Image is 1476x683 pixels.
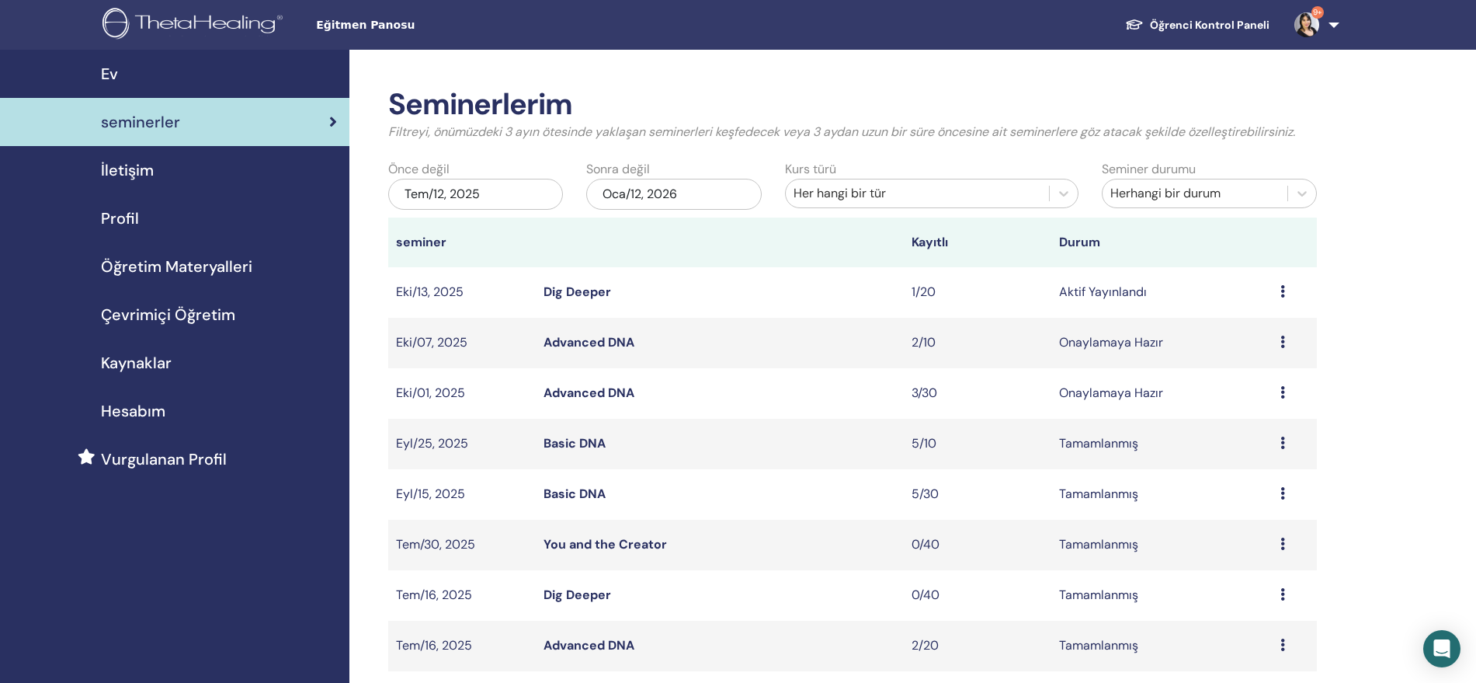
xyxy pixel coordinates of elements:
[101,399,165,423] span: Hesabım
[101,303,235,326] span: Çevrimiçi Öğretim
[544,587,611,603] a: Dig Deeper
[1102,160,1196,179] label: Seminer durumu
[101,448,227,471] span: Vurgulanan Profil
[101,110,180,134] span: seminerler
[388,179,563,210] div: Tem/12, 2025
[388,160,450,179] label: Önce değil
[586,179,761,210] div: Oca/12, 2026
[544,536,667,552] a: You and the Creator
[388,570,536,621] td: Tem/16, 2025
[101,255,252,278] span: Öğretim Materyalleri
[904,218,1051,267] th: Kayıtlı
[586,160,650,179] label: Sonra değil
[101,159,154,182] span: İletişim
[1051,267,1273,318] td: Aktif Yayınlandı
[904,267,1051,318] td: 1/20
[101,207,139,230] span: Profil
[388,368,536,419] td: Eki/01, 2025
[388,419,536,469] td: Eyl/25, 2025
[904,520,1051,570] td: 0/40
[388,621,536,671] td: Tem/16, 2025
[388,218,536,267] th: seminer
[388,267,536,318] td: Eki/13, 2025
[785,160,836,179] label: Kurs türü
[1051,218,1273,267] th: Durum
[544,385,634,401] a: Advanced DNA
[904,318,1051,368] td: 2/10
[544,486,606,502] a: Basic DNA
[904,419,1051,469] td: 5/10
[1113,11,1282,40] a: Öğrenci Kontrol Paneli
[794,184,1042,203] div: Her hangi bir tür
[101,351,172,375] span: Kaynaklar
[1423,630,1460,667] div: Open Intercom Messenger
[388,520,536,570] td: Tem/30, 2025
[904,469,1051,520] td: 5/30
[904,368,1051,419] td: 3/30
[1051,621,1273,671] td: Tamamlanmış
[1294,12,1319,37] img: default.jpg
[388,318,536,368] td: Eki/07, 2025
[544,637,634,653] a: Advanced DNA
[1051,570,1273,621] td: Tamamlanmış
[101,62,118,85] span: Ev
[388,469,536,520] td: Eyl/15, 2025
[1110,184,1279,203] div: Herhangi bir durum
[544,435,606,451] a: Basic DNA
[316,17,549,33] span: Eğitmen Panosu
[544,334,634,350] a: Advanced DNA
[102,8,288,43] img: logo.png
[1125,18,1144,31] img: graduation-cap-white.svg
[1051,419,1273,469] td: Tamamlanmış
[1051,318,1273,368] td: Onaylamaya Hazır
[388,87,1317,123] h2: Seminerlerim
[904,570,1051,621] td: 0/40
[1311,6,1324,19] span: 9+
[1051,469,1273,520] td: Tamamlanmış
[388,123,1317,141] p: Filtreyi, önümüzdeki 3 ayın ötesinde yaklaşan seminerleri keşfedecek veya 3 aydan uzun bir süre ö...
[1051,368,1273,419] td: Onaylamaya Hazır
[1051,520,1273,570] td: Tamamlanmış
[904,621,1051,671] td: 2/20
[544,284,611,300] a: Dig Deeper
